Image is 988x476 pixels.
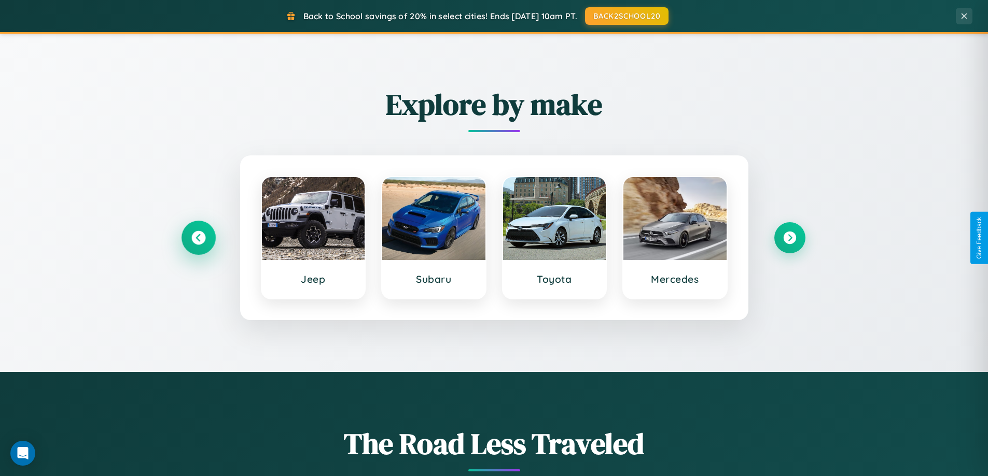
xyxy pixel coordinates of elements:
button: BACK2SCHOOL20 [585,7,669,25]
div: Open Intercom Messenger [10,441,35,466]
div: Give Feedback [976,217,983,259]
h3: Jeep [272,273,355,285]
span: Back to School savings of 20% in select cities! Ends [DATE] 10am PT. [303,11,577,21]
h2: Explore by make [183,84,805,124]
h1: The Road Less Traveled [183,424,805,464]
h3: Mercedes [634,273,716,285]
h3: Toyota [513,273,596,285]
h3: Subaru [393,273,475,285]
